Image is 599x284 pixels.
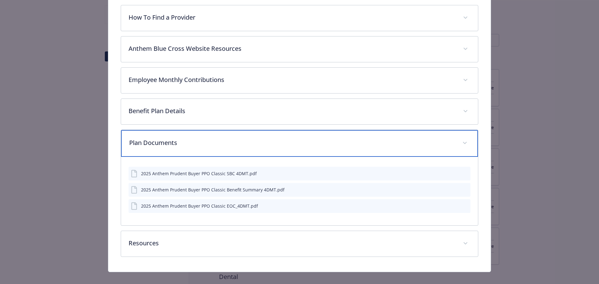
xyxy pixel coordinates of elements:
[452,170,457,177] button: download file
[129,44,456,53] p: Anthem Blue Cross Website Resources
[452,203,457,209] button: download file
[121,231,478,257] div: Resources
[129,75,456,84] p: Employee Monthly Contributions
[141,186,285,193] div: 2025 Anthem Prudent Buyer PPO Classic Benefit Summary 4DMT.pdf
[141,203,258,209] div: 2025 Anthem Prudent Buyer PPO Classic EOC_4DMT.pdf
[129,238,456,248] p: Resources
[129,138,455,147] p: Plan Documents
[121,99,478,124] div: Benefit Plan Details
[121,36,478,62] div: Anthem Blue Cross Website Resources
[121,5,478,31] div: How To Find a Provider
[129,13,456,22] p: How To Find a Provider
[121,130,478,157] div: Plan Documents
[452,186,457,193] button: download file
[462,186,468,193] button: preview file
[141,170,257,177] div: 2025 Anthem Prudent Buyer PPO Classic SBC 4DMT.pdf
[121,157,478,225] div: Plan Documents
[129,106,456,116] p: Benefit Plan Details
[462,170,468,177] button: preview file
[462,203,468,209] button: preview file
[121,68,478,93] div: Employee Monthly Contributions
